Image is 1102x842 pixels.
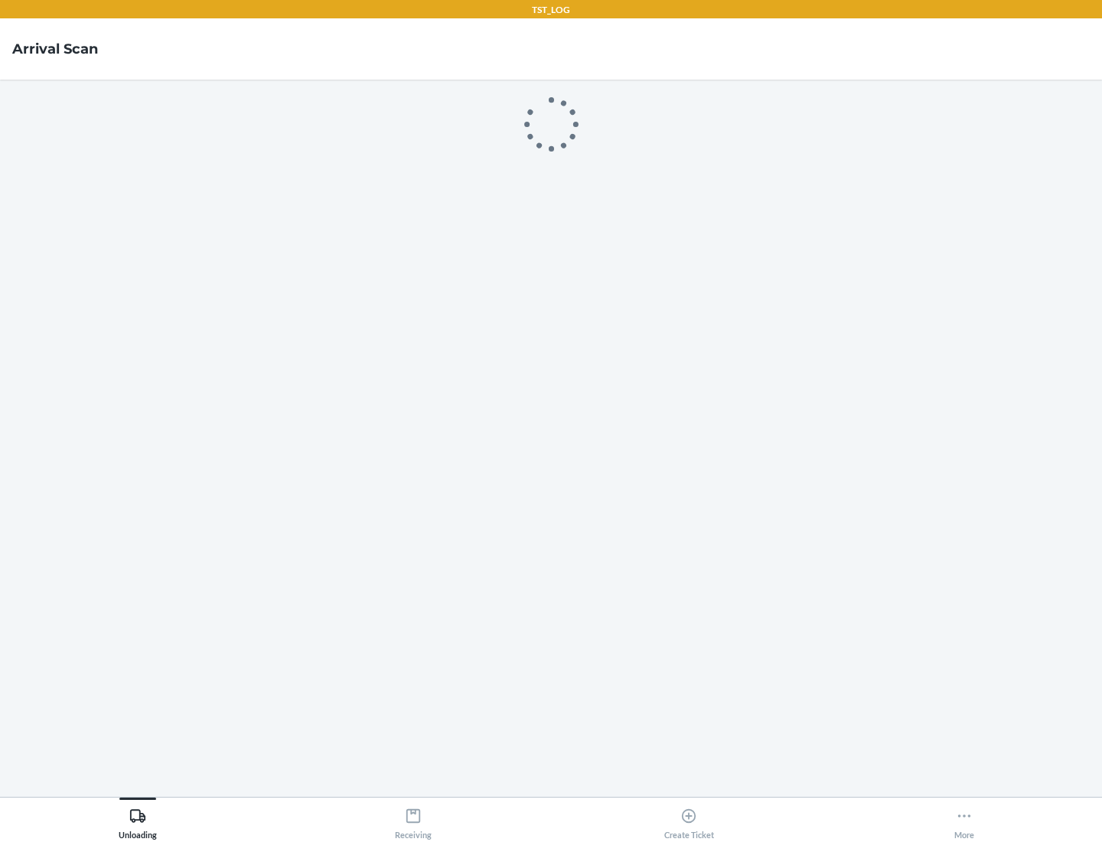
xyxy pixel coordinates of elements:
[275,798,551,840] button: Receiving
[826,798,1102,840] button: More
[395,801,432,840] div: Receiving
[119,801,157,840] div: Unloading
[532,3,570,17] p: TST_LOG
[551,798,826,840] button: Create Ticket
[664,801,714,840] div: Create Ticket
[12,39,98,59] h4: Arrival Scan
[954,801,974,840] div: More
